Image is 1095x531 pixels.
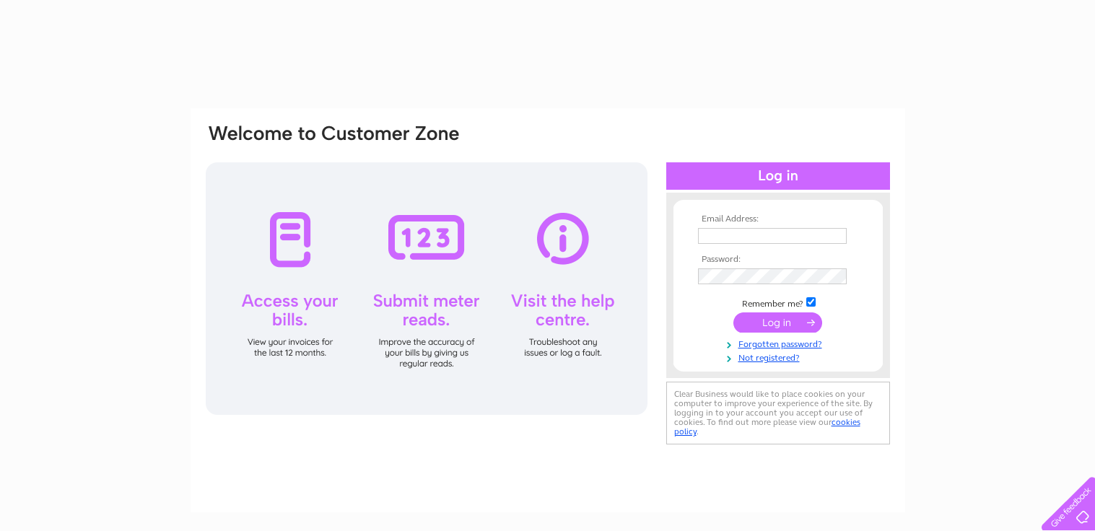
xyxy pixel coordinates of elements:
a: cookies policy [674,417,860,436]
div: Clear Business would like to place cookies on your computer to improve your experience of the sit... [666,382,890,444]
th: Password: [694,255,862,265]
th: Email Address: [694,214,862,224]
input: Submit [733,312,822,333]
td: Remember me? [694,295,862,310]
a: Not registered? [698,350,862,364]
a: Forgotten password? [698,336,862,350]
